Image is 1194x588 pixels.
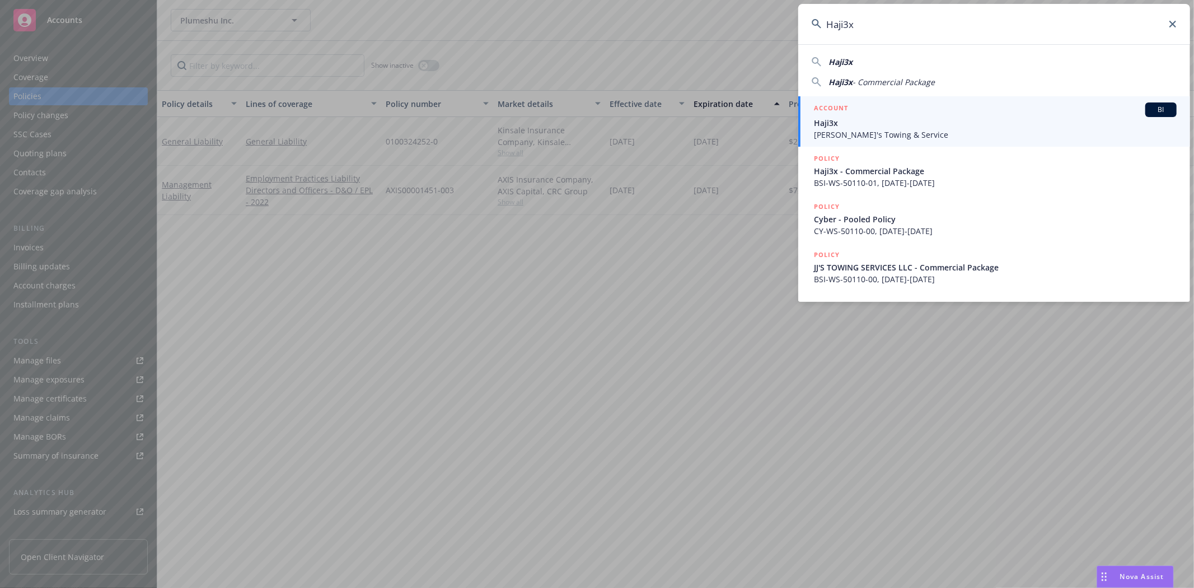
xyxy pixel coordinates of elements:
[798,4,1190,44] input: Search...
[814,213,1177,225] span: Cyber - Pooled Policy
[814,262,1177,273] span: JJ'S TOWING SERVICES LLC - Commercial Package
[814,129,1177,141] span: [PERSON_NAME]'s Towing & Service
[828,57,853,67] span: Haji3x
[814,249,840,260] h5: POLICY
[814,201,840,212] h5: POLICY
[1097,566,1111,587] div: Drag to move
[798,195,1190,243] a: POLICYCyber - Pooled PolicyCY-WS-50110-00, [DATE]-[DATE]
[798,243,1190,291] a: POLICYJJ'S TOWING SERVICES LLC - Commercial PackageBSI-WS-50110-00, [DATE]-[DATE]
[814,153,840,164] h5: POLICY
[814,177,1177,189] span: BSI-WS-50110-01, [DATE]-[DATE]
[1097,566,1174,588] button: Nova Assist
[798,147,1190,195] a: POLICYHaji3x - Commercial PackageBSI-WS-50110-01, [DATE]-[DATE]
[798,96,1190,147] a: ACCOUNTBIHaji3x[PERSON_NAME]'s Towing & Service
[814,165,1177,177] span: Haji3x - Commercial Package
[1150,105,1172,115] span: BI
[814,273,1177,285] span: BSI-WS-50110-00, [DATE]-[DATE]
[814,225,1177,237] span: CY-WS-50110-00, [DATE]-[DATE]
[1120,572,1164,581] span: Nova Assist
[814,102,848,116] h5: ACCOUNT
[828,77,853,87] span: Haji3x
[814,117,1177,129] span: Haji3x
[853,77,935,87] span: - Commercial Package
